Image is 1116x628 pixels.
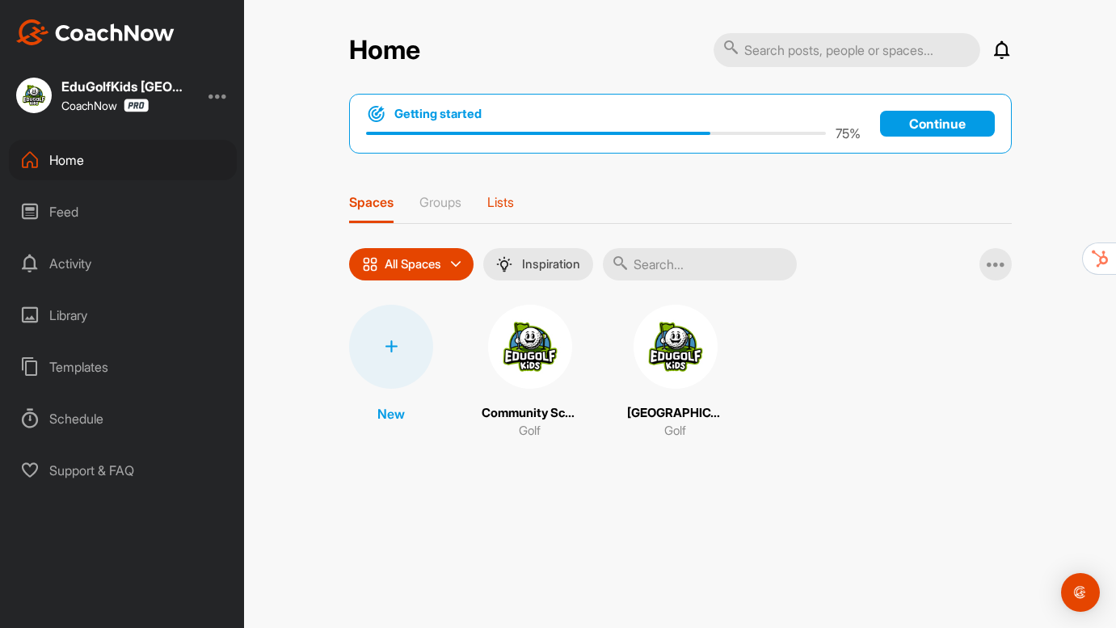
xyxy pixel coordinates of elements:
[9,450,237,491] div: Support & FAQ
[377,404,405,424] p: New
[9,347,237,387] div: Templates
[9,398,237,439] div: Schedule
[9,243,237,284] div: Activity
[880,111,995,137] a: Continue
[519,422,541,440] p: Golf
[714,33,980,67] input: Search posts, people or spaces...
[487,194,514,210] p: Lists
[627,404,724,423] p: [GEOGRAPHIC_DATA]
[385,258,441,271] p: All Spaces
[124,99,149,112] img: CoachNow Pro
[9,192,237,232] div: Feed
[366,104,386,124] img: bullseye
[488,305,572,389] img: square_74e4a8d91e2429f28ddbb5439940e9b2.jpg
[419,194,461,210] p: Groups
[1061,573,1100,612] div: Open Intercom Messenger
[664,422,686,440] p: Golf
[627,305,724,440] a: [GEOGRAPHIC_DATA]Golf
[496,256,512,272] img: menuIcon
[16,78,52,113] img: square_74e4a8d91e2429f28ddbb5439940e9b2.jpg
[362,256,378,272] img: icon
[9,140,237,180] div: Home
[522,258,580,271] p: Inspiration
[634,305,718,389] img: square_74e4a8d91e2429f28ddbb5439940e9b2.jpg
[836,124,861,143] p: 75 %
[9,295,237,335] div: Library
[394,105,482,123] h1: Getting started
[61,80,191,93] div: EduGolfKids [GEOGRAPHIC_DATA]
[349,35,420,66] h2: Home
[16,19,175,45] img: CoachNow
[349,194,394,210] p: Spaces
[482,404,579,423] p: Community School of Davidson
[603,248,797,280] input: Search...
[61,99,149,112] div: CoachNow
[482,305,579,440] a: Community School of DavidsonGolf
